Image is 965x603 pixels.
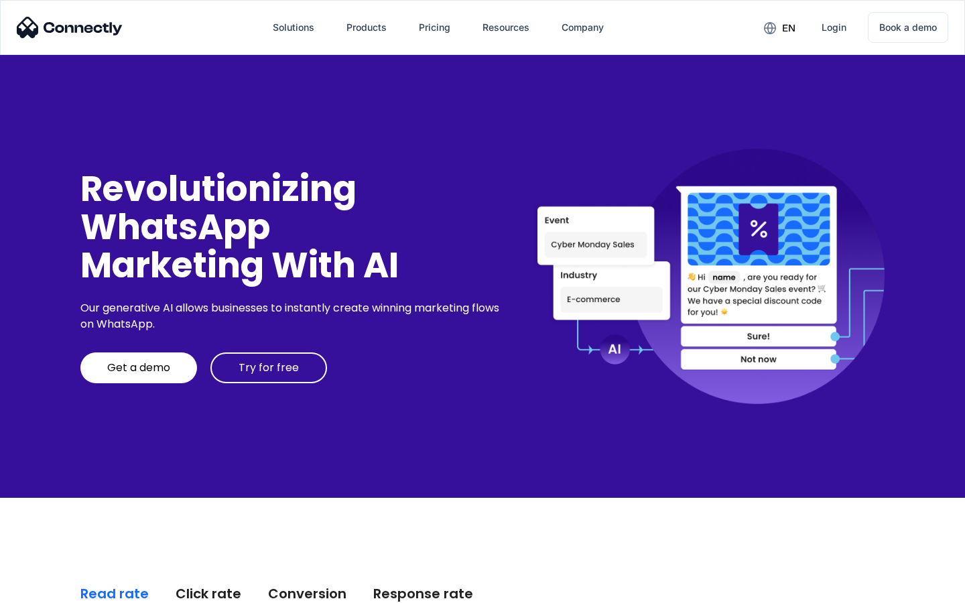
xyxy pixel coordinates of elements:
div: en [782,19,795,38]
div: Click rate [176,584,241,603]
a: Login [811,11,857,44]
div: Pricing [419,18,450,37]
div: Conversion [268,584,346,603]
a: Get a demo [80,352,197,383]
div: Get a demo [107,361,170,375]
div: Response rate [373,584,473,603]
div: Resources [482,18,529,37]
img: Connectly Logo [17,17,123,38]
a: Pricing [408,11,461,44]
a: Try for free [210,352,327,383]
div: Our generative AI allows businesses to instantly create winning marketing flows on WhatsApp. [80,300,504,332]
div: Company [562,18,604,37]
div: Revolutionizing WhatsApp Marketing With AI [80,170,504,285]
div: Try for free [239,361,299,375]
div: Solutions [273,18,314,37]
div: Products [346,18,387,37]
div: Read rate [80,584,149,603]
a: Book a demo [868,12,948,43]
div: Login [822,18,846,37]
